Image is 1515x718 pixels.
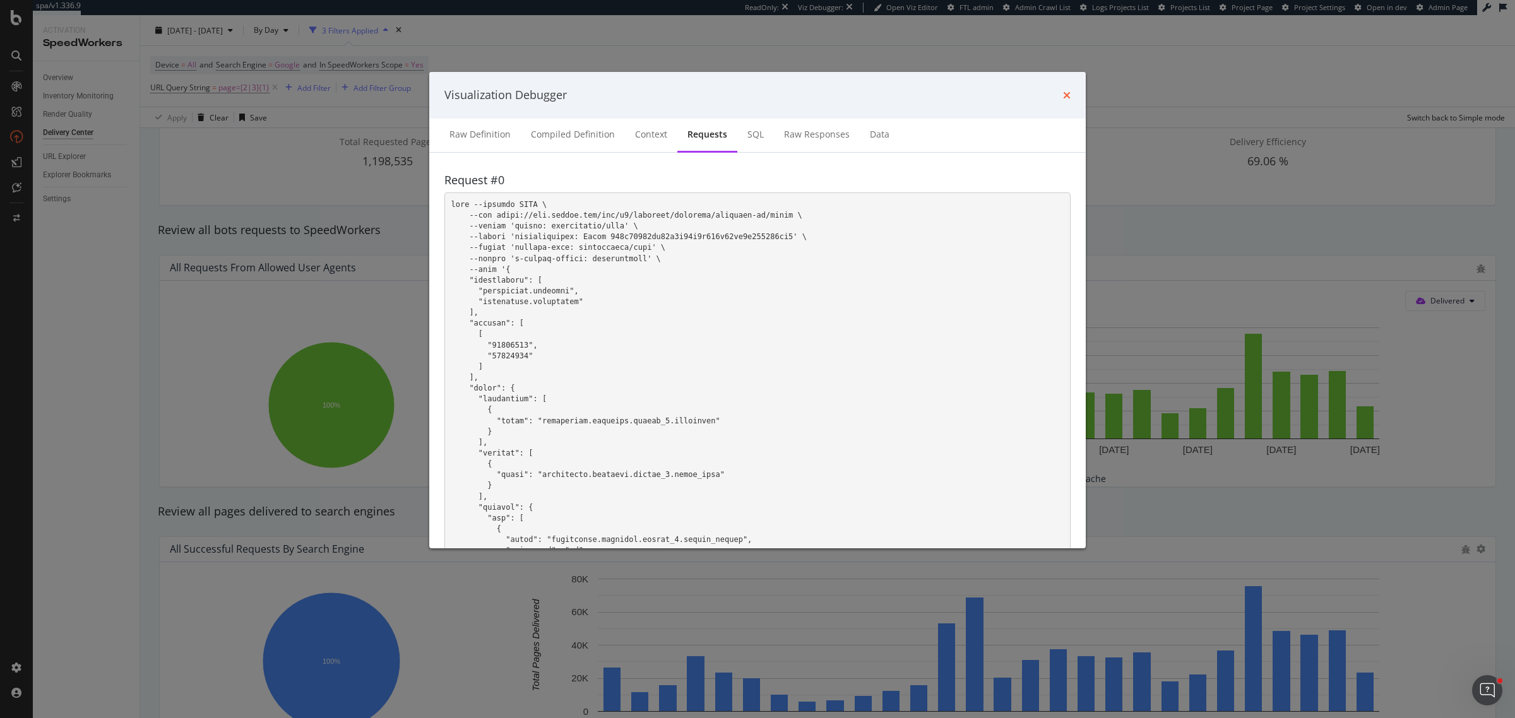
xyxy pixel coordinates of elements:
[747,128,764,141] div: SQL
[449,128,511,141] div: Raw Definition
[531,128,615,141] div: Compiled Definition
[784,128,850,141] div: Raw Responses
[1472,675,1502,705] iframe: Intercom live chat
[635,128,667,141] div: Context
[870,128,889,141] div: Data
[444,174,1071,187] h4: Request # 0
[429,72,1086,548] div: modal
[687,128,727,141] div: Requests
[1063,87,1071,103] div: times
[444,87,567,103] div: Visualization Debugger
